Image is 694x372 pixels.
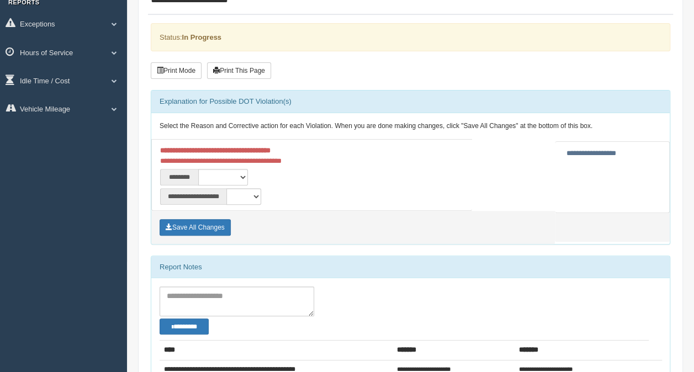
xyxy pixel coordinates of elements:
[160,219,231,236] button: Save
[151,91,670,113] div: Explanation for Possible DOT Violation(s)
[151,23,670,51] div: Status:
[151,256,670,278] div: Report Notes
[151,62,202,79] button: Print Mode
[182,33,221,41] strong: In Progress
[151,113,670,140] div: Select the Reason and Corrective action for each Violation. When you are done making changes, cli...
[207,62,271,79] button: Print This Page
[160,318,209,334] button: Change Filter Options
